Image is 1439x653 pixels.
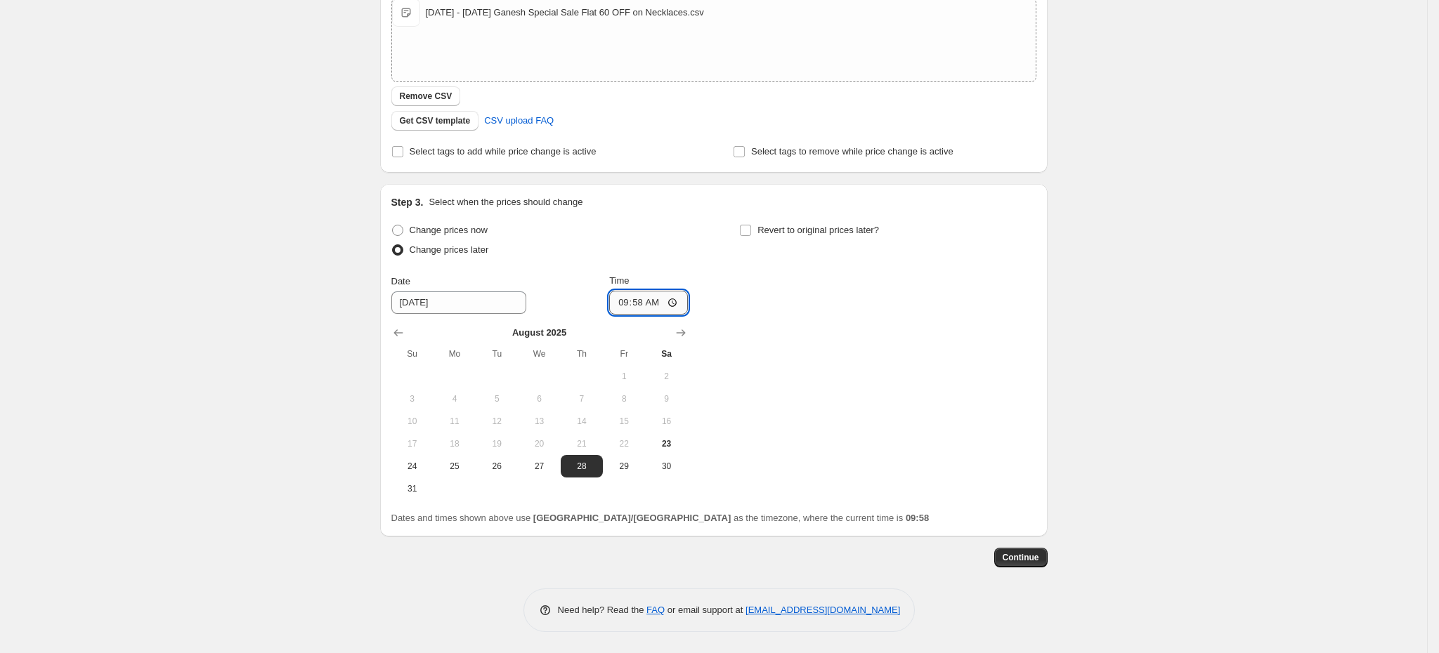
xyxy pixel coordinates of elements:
button: Sunday August 17 2025 [391,433,434,455]
span: Date [391,276,410,286]
button: Tuesday August 5 2025 [476,388,518,410]
th: Wednesday [518,343,560,365]
span: Select tags to add while price change is active [410,146,597,157]
span: 15 [608,416,639,427]
b: [GEOGRAPHIC_DATA]/[GEOGRAPHIC_DATA] [533,513,731,523]
span: Get CSV template [400,115,471,126]
button: Show next month, September 2025 [671,323,691,343]
span: 3 [397,393,428,404]
button: Saturday August 16 2025 [645,410,687,433]
button: Tuesday August 19 2025 [476,433,518,455]
span: 31 [397,483,428,494]
button: Sunday August 31 2025 [391,477,434,500]
span: 24 [397,461,428,472]
button: Friday August 8 2025 [603,388,645,410]
button: Thursday August 14 2025 [561,410,603,433]
a: [EMAIL_ADDRESS][DOMAIN_NAME] [745,605,900,615]
span: Need help? Read the [558,605,647,615]
button: Wednesday August 20 2025 [518,433,560,455]
th: Thursday [561,343,603,365]
button: Today Saturday August 23 2025 [645,433,687,455]
input: 8/23/2025 [391,291,526,314]
span: 9 [651,393,682,404]
button: Monday August 4 2025 [434,388,476,410]
button: Sunday August 10 2025 [391,410,434,433]
span: Revert to original prices later? [757,225,879,235]
span: or email support at [665,605,745,615]
span: 23 [651,438,682,449]
span: 21 [566,438,597,449]
span: 18 [439,438,470,449]
p: Select when the prices should change [429,195,582,209]
button: Saturday August 2 2025 [645,365,687,388]
div: [DATE] - [DATE] Ganesh Special Sale Flat 60 OFF on Necklaces.csv [426,6,704,20]
span: 2 [651,371,682,382]
span: 25 [439,461,470,472]
span: Change prices now [410,225,488,235]
span: Dates and times shown above use as the timezone, where the current time is [391,513,930,523]
th: Friday [603,343,645,365]
span: 13 [523,416,554,427]
th: Saturday [645,343,687,365]
span: Time [609,275,629,286]
button: Saturday August 9 2025 [645,388,687,410]
button: Wednesday August 27 2025 [518,455,560,477]
span: 17 [397,438,428,449]
h2: Step 3. [391,195,424,209]
button: Friday August 1 2025 [603,365,645,388]
button: Thursday August 21 2025 [561,433,603,455]
span: Th [566,348,597,360]
span: 12 [481,416,512,427]
button: Thursday August 28 2025 [561,455,603,477]
button: Tuesday August 26 2025 [476,455,518,477]
span: Change prices later [410,244,489,255]
span: 8 [608,393,639,404]
span: We [523,348,554,360]
span: 20 [523,438,554,449]
span: Sa [651,348,682,360]
b: 09:58 [906,513,929,523]
span: 5 [481,393,512,404]
th: Monday [434,343,476,365]
button: Monday August 11 2025 [434,410,476,433]
span: 29 [608,461,639,472]
button: Friday August 22 2025 [603,433,645,455]
span: Fr [608,348,639,360]
button: Wednesday August 6 2025 [518,388,560,410]
button: Monday August 18 2025 [434,433,476,455]
span: 4 [439,393,470,404]
button: Wednesday August 13 2025 [518,410,560,433]
span: 7 [566,393,597,404]
span: 6 [523,393,554,404]
button: Sunday August 24 2025 [391,455,434,477]
span: Continue [1003,552,1039,563]
span: 26 [481,461,512,472]
button: Monday August 25 2025 [434,455,476,477]
th: Tuesday [476,343,518,365]
span: CSV upload FAQ [484,114,554,128]
th: Sunday [391,343,434,365]
span: 22 [608,438,639,449]
span: 27 [523,461,554,472]
span: Select tags to remove while price change is active [751,146,953,157]
span: 28 [566,461,597,472]
span: Remove CSV [400,91,452,102]
span: Su [397,348,428,360]
span: Tu [481,348,512,360]
button: Sunday August 3 2025 [391,388,434,410]
span: 19 [481,438,512,449]
span: 10 [397,416,428,427]
a: CSV upload FAQ [476,110,562,132]
span: 11 [439,416,470,427]
span: 30 [651,461,682,472]
button: Tuesday August 12 2025 [476,410,518,433]
button: Saturday August 30 2025 [645,455,687,477]
a: FAQ [646,605,665,615]
button: Thursday August 7 2025 [561,388,603,410]
button: Show previous month, July 2025 [389,323,408,343]
span: 16 [651,416,682,427]
button: Remove CSV [391,86,461,106]
span: 14 [566,416,597,427]
span: 1 [608,371,639,382]
button: Friday August 29 2025 [603,455,645,477]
